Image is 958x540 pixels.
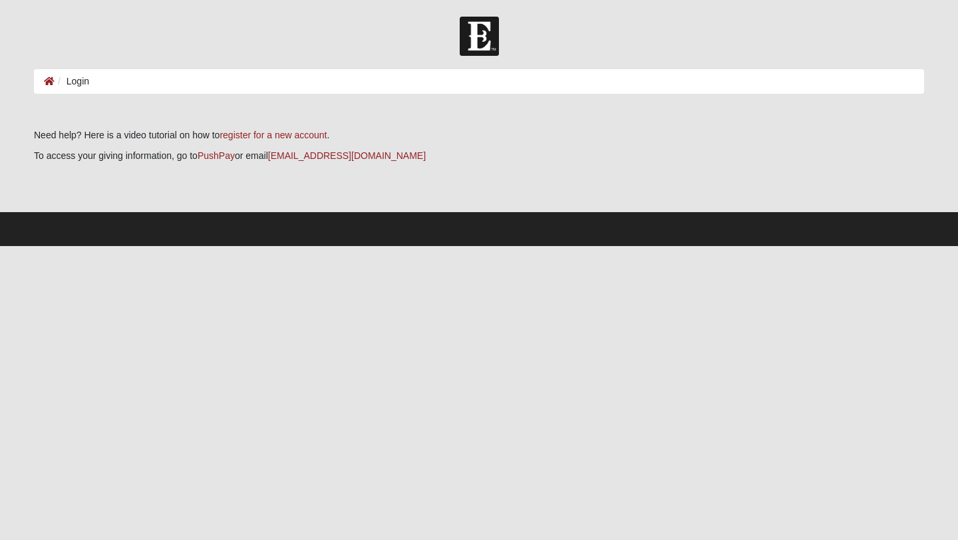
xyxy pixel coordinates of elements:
[55,74,89,88] li: Login
[460,17,499,56] img: Church of Eleven22 Logo
[220,130,327,140] a: register for a new account
[198,150,235,161] a: PushPay
[34,149,924,163] p: To access your giving information, go to or email
[34,128,924,142] p: Need help? Here is a video tutorial on how to .
[268,150,426,161] a: [EMAIL_ADDRESS][DOMAIN_NAME]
